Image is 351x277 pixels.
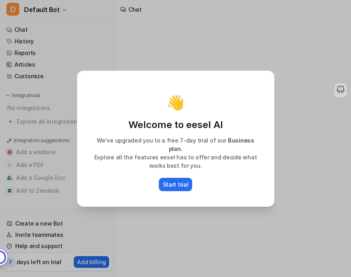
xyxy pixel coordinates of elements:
p: Start trial [163,180,189,189]
p: Welcome to eesel AI [86,118,265,131]
p: Explore all the features eesel has to offer and decide what works best for you. [86,153,265,170]
button: Start trial [159,178,193,191]
p: 👋 [166,94,185,110]
p: We’ve upgraded you to a free 7-day trial of our [86,136,265,153]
